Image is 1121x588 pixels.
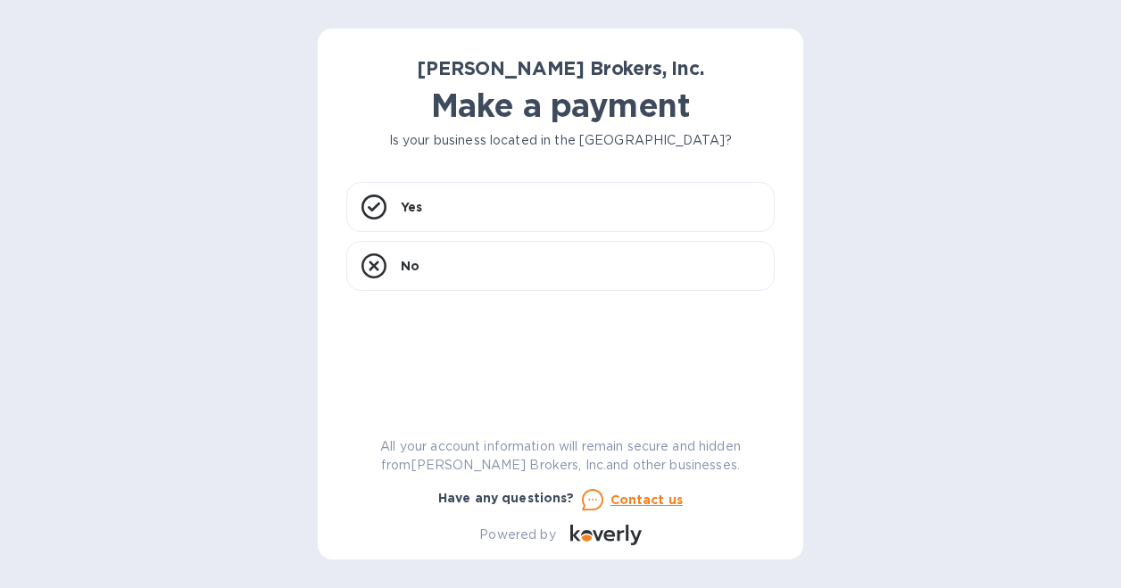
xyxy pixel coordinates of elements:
p: No [401,257,419,275]
u: Contact us [610,493,684,507]
b: [PERSON_NAME] Brokers, Inc. [417,57,703,79]
p: Is your business located in the [GEOGRAPHIC_DATA]? [346,131,775,150]
b: Have any questions? [438,491,575,505]
p: Yes [401,198,422,216]
p: All your account information will remain secure and hidden from [PERSON_NAME] Brokers, Inc. and o... [346,437,775,475]
p: Powered by [479,526,555,544]
h1: Make a payment [346,87,775,124]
